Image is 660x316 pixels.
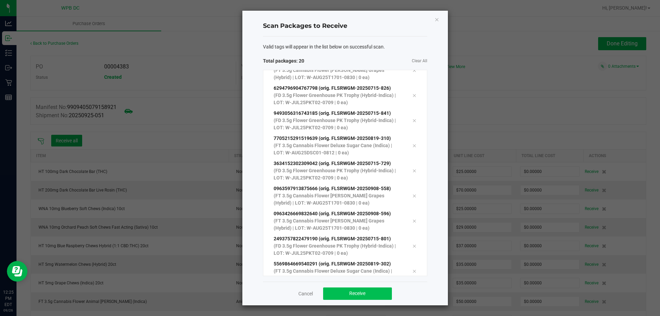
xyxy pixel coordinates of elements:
span: 7705215291519639 (orig. FLSRWGM-20250819-310) [274,135,391,141]
a: Cancel [298,290,313,297]
h4: Scan Packages to Receive [263,22,427,31]
p: (FT 3.5g Cannabis Flower Deluxe Sugar Cane (Indica) | LOT: W-AUG25DSC01-0812 | 0 ea) [274,268,402,282]
div: Remove tag [407,66,421,74]
div: Remove tag [407,267,421,275]
p: (FD 3.5g Flower Greenhouse PK Trophy (Hybrid-Indica) | LOT: W-JUL25PKT02-0709 | 0 ea) [274,242,402,257]
div: Remove tag [407,192,421,200]
span: Valid tags will appear in the list below on successful scan. [263,43,385,51]
span: Receive [349,291,365,296]
iframe: Resource center [7,261,27,282]
div: Remove tag [407,217,421,225]
span: 6294796904767798 (orig. FLSRWGM-20250715-826) [274,85,391,91]
a: Clear All [412,58,427,64]
span: 0963597913875666 (orig. FLSRWGM-20250908-558) [274,186,391,191]
span: Total packages: 20 [263,57,345,65]
button: Close [434,15,439,23]
span: 3634152302309042 (orig. FLSRWGM-20250715-729) [274,161,391,166]
p: (FT 3.5g Cannabis Flower Deluxe Sugar Cane (Indica) | LOT: W-AUG25DSC01-0812 | 0 ea) [274,142,402,156]
p: (FT 3.5g Cannabis Flower [PERSON_NAME] Grapes (Hybrid) | LOT: W-AUG25T1701-0830 | 0 ea) [274,192,402,207]
p: (FD 3.5g Flower Greenhouse PK Trophy (Hybrid-Indica) | LOT: W-JUL25PKT02-0709 | 0 ea) [274,117,402,131]
p: (FD 3.5g Flower Greenhouse PK Trophy (Hybrid-Indica) | LOT: W-JUL25PKT02-0709 | 0 ea) [274,167,402,182]
p: (FT 3.5g Cannabis Flower [PERSON_NAME] Grapes (Hybrid) | LOT: W-AUG25T1701-0830 | 0 ea) [274,217,402,232]
div: Remove tag [407,91,421,99]
p: (FT 3.5g Cannabis Flower [PERSON_NAME] Grapes (Hybrid) | LOT: W-AUG25T1701-0830 | 0 ea) [274,67,402,81]
p: (FD 3.5g Flower Greenhouse PK Trophy (Hybrid-Indica) | LOT: W-JUL25PKT02-0709 | 0 ea) [274,92,402,106]
span: 0963426669832640 (orig. FLSRWGM-20250908-596) [274,211,391,216]
button: Receive [323,287,392,300]
div: Remove tag [407,242,421,250]
span: 2493757822479190 (orig. FLSRWGM-20250715-801) [274,236,391,241]
span: 9493056316743185 (orig. FLSRWGM-20250715-841) [274,110,391,116]
span: 5569864669540291 (orig. FLSRWGM-20250819-302) [274,261,391,266]
div: Remove tag [407,116,421,124]
div: Remove tag [407,141,421,150]
div: Remove tag [407,166,421,175]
